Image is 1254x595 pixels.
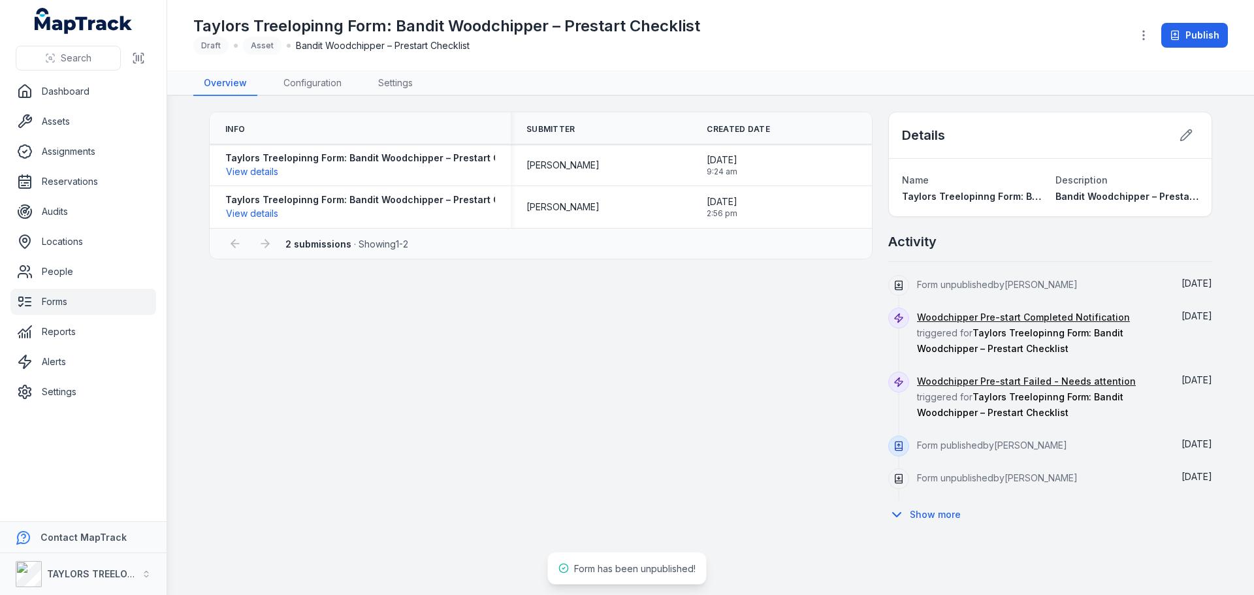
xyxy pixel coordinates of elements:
[917,391,1123,418] span: Taylors Treelopinng Form: Bandit Woodchipper – Prestart Checklist
[1182,310,1212,321] span: [DATE]
[917,472,1078,483] span: Form unpublished by [PERSON_NAME]
[707,153,737,167] span: [DATE]
[1182,278,1212,289] time: 01/09/2025, 11:51:53 am
[296,39,470,52] span: Bandit Woodchipper – Prestart Checklist
[526,159,600,172] span: [PERSON_NAME]
[35,8,133,34] a: MapTrack
[225,193,537,206] strong: Taylors Treelopinng Form: Bandit Woodchipper – Prestart Checklist
[285,238,351,249] strong: 2 submissions
[225,165,279,179] button: View details
[917,311,1130,324] a: Woodchipper Pre-start Completed Notification
[225,124,245,135] span: Info
[10,78,156,105] a: Dashboard
[10,349,156,375] a: Alerts
[526,201,600,214] span: [PERSON_NAME]
[10,379,156,405] a: Settings
[917,312,1130,354] span: triggered for
[16,46,121,71] button: Search
[10,108,156,135] a: Assets
[1182,310,1212,321] time: 01/09/2025, 9:24:08 am
[707,195,737,208] span: [DATE]
[707,167,737,177] span: 9:24 am
[917,376,1136,418] span: triggered for
[285,238,408,249] span: · Showing 1 - 2
[1182,278,1212,289] span: [DATE]
[193,37,229,55] div: Draft
[1182,471,1212,482] span: [DATE]
[917,279,1078,290] span: Form unpublished by [PERSON_NAME]
[61,52,91,65] span: Search
[707,195,737,219] time: 28/08/2025, 2:56:32 pm
[10,319,156,345] a: Reports
[574,563,696,574] span: Form has been unpublished!
[1055,174,1108,185] span: Description
[902,191,1214,202] span: Taylors Treelopinng Form: Bandit Woodchipper – Prestart Checklist
[707,208,737,219] span: 2:56 pm
[225,152,537,165] strong: Taylors Treelopinng Form: Bandit Woodchipper – Prestart Checklist
[10,199,156,225] a: Audits
[902,174,929,185] span: Name
[1182,438,1212,449] time: 28/08/2025, 3:00:24 pm
[1182,374,1212,385] time: 01/09/2025, 9:24:08 am
[273,71,352,96] a: Configuration
[225,206,279,221] button: View details
[917,440,1067,451] span: Form published by [PERSON_NAME]
[243,37,281,55] div: Asset
[1182,374,1212,385] span: [DATE]
[917,375,1136,388] a: Woodchipper Pre-start Failed - Needs attention
[1161,23,1228,48] button: Publish
[526,124,575,135] span: Submitter
[1182,438,1212,449] span: [DATE]
[888,233,937,251] h2: Activity
[10,289,156,315] a: Forms
[10,229,156,255] a: Locations
[10,169,156,195] a: Reservations
[10,259,156,285] a: People
[707,124,770,135] span: Created Date
[193,16,700,37] h1: Taylors Treelopinng Form: Bandit Woodchipper – Prestart Checklist
[10,138,156,165] a: Assignments
[1055,191,1243,202] span: Bandit Woodchipper – Prestart Checklist
[707,153,737,177] time: 01/09/2025, 9:24:08 am
[888,501,969,528] button: Show more
[917,327,1123,354] span: Taylors Treelopinng Form: Bandit Woodchipper – Prestart Checklist
[40,532,127,543] strong: Contact MapTrack
[902,126,945,144] h2: Details
[368,71,423,96] a: Settings
[193,71,257,96] a: Overview
[47,568,156,579] strong: TAYLORS TREELOPPING
[1182,471,1212,482] time: 28/08/2025, 2:59:19 pm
